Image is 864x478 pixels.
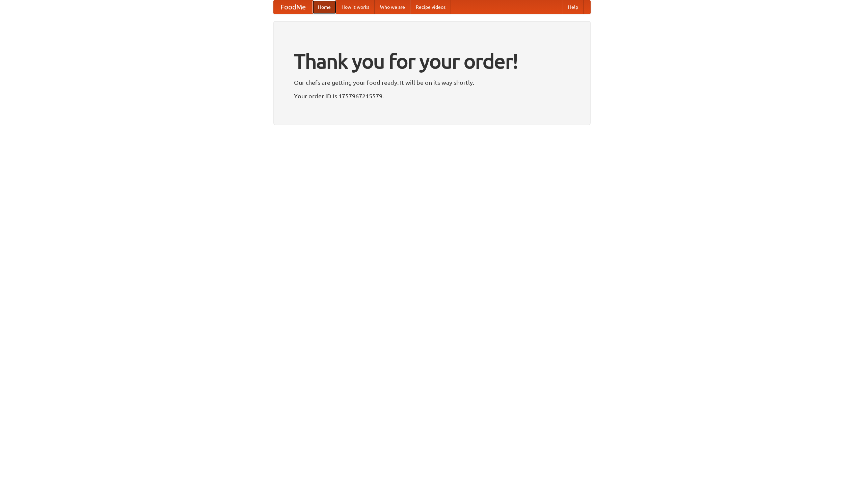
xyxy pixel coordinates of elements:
[313,0,336,14] a: Home
[375,0,410,14] a: Who we are
[563,0,584,14] a: Help
[294,45,570,77] h1: Thank you for your order!
[294,91,570,101] p: Your order ID is 1757967215579.
[336,0,375,14] a: How it works
[294,77,570,87] p: Our chefs are getting your food ready. It will be on its way shortly.
[274,0,313,14] a: FoodMe
[410,0,451,14] a: Recipe videos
